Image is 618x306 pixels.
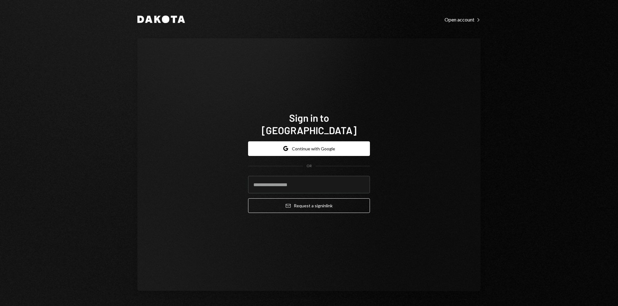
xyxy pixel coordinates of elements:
h1: Sign in to [GEOGRAPHIC_DATA] [248,111,370,136]
a: Open account [445,16,481,23]
div: OR [307,163,312,169]
button: Continue with Google [248,141,370,156]
button: Request a signinlink [248,198,370,213]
